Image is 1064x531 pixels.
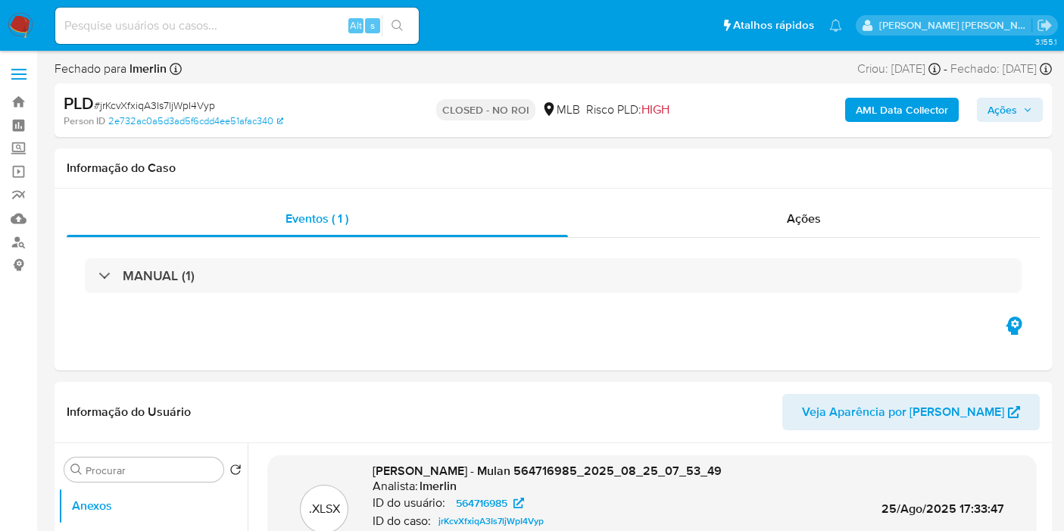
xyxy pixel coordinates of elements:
p: leticia.merlin@mercadolivre.com [879,18,1032,33]
span: Risco PLD: [586,102,669,118]
a: 2e732ac0a5d3ad5f6cdd4ee51afac340 [108,114,283,128]
p: ID do caso: [373,514,431,529]
span: s [370,18,375,33]
span: Fechado para [55,61,167,77]
b: AML Data Collector [856,98,948,122]
a: Notificações [829,19,842,32]
p: CLOSED - NO ROI [436,99,535,120]
div: MLB [541,102,580,118]
p: ID do usuário: [373,495,445,511]
a: 564716985 [447,494,533,512]
div: Fechado: [DATE] [950,61,1052,77]
button: search-icon [382,15,413,36]
b: PLD [64,91,94,115]
button: Anexos [58,488,248,524]
a: Sair [1037,17,1053,33]
h6: lmerlin [420,479,457,494]
div: Criou: [DATE] [857,61,941,77]
button: Procurar [70,464,83,476]
span: Ações [787,210,821,227]
span: Atalhos rápidos [733,17,814,33]
p: .XLSX [309,501,340,517]
span: Alt [350,18,362,33]
span: Eventos ( 1 ) [286,210,348,227]
a: jrKcvXfxiqA3Is7ljWpI4Vyp [432,512,550,530]
span: # jrKcvXfxiqA3Is7ljWpI4Vyp [94,98,215,113]
span: jrKcvXfxiqA3Is7ljWpI4Vyp [438,512,544,530]
span: [PERSON_NAME] - Mulan 564716985_2025_08_25_07_53_49 [373,462,722,479]
span: 25/Ago/2025 17:33:47 [881,500,1004,517]
span: 564716985 [456,494,507,512]
div: MANUAL (1) [85,258,1022,293]
button: Retornar ao pedido padrão [229,464,242,480]
button: Veja Aparência por [PERSON_NAME] [782,394,1040,430]
span: HIGH [641,101,669,118]
span: Veja Aparência por [PERSON_NAME] [802,394,1004,430]
span: Ações [988,98,1017,122]
h1: Informação do Usuário [67,404,191,420]
input: Pesquise usuários ou casos... [55,16,419,36]
span: - [944,61,947,77]
b: lmerlin [126,60,167,77]
b: Person ID [64,114,105,128]
h1: Informação do Caso [67,161,1040,176]
input: Procurar [86,464,217,477]
h3: MANUAL (1) [123,267,195,284]
button: Ações [977,98,1043,122]
button: AML Data Collector [845,98,959,122]
p: Analista: [373,479,418,494]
